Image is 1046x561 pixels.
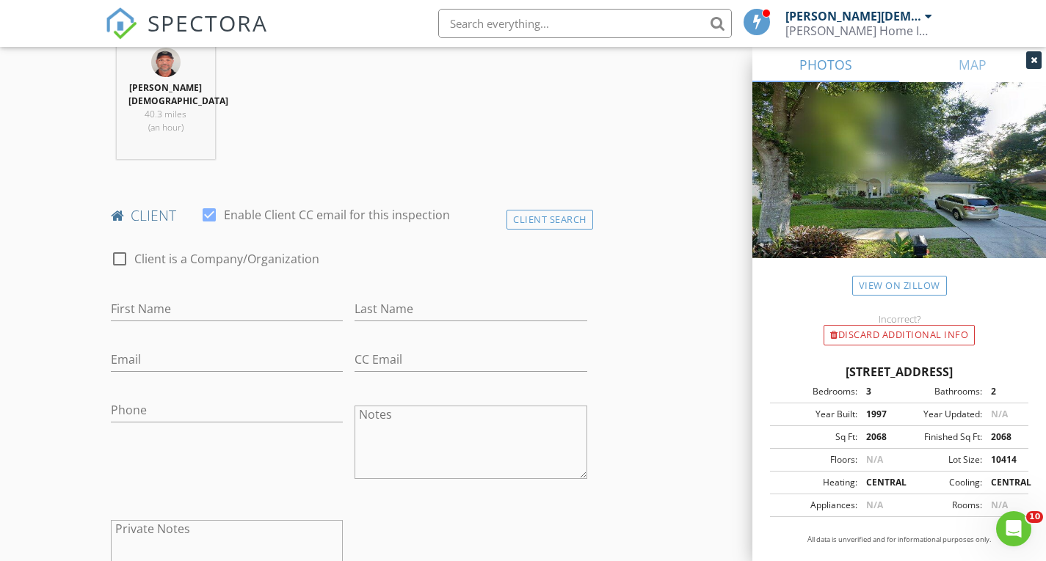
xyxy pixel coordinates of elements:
span: N/A [866,453,883,466]
span: (an hour) [148,121,184,133]
div: Incorrect? [752,313,1046,325]
div: 2 [982,385,1024,398]
div: Finished Sq Ft: [899,430,982,444]
div: 2068 [982,430,1024,444]
p: All data is unverified and for informational purposes only. [770,535,1028,545]
a: View on Zillow [852,276,947,296]
iframe: Intercom live chat [996,511,1031,546]
label: Enable Client CC email for this inspection [224,208,450,222]
div: Discard Additional info [824,325,975,345]
div: Sq Ft: [774,430,857,444]
div: 10414 [982,453,1024,466]
div: Bedrooms: [774,385,857,398]
div: CENTRAL [982,476,1024,489]
div: Appliances: [774,499,857,512]
strong: [PERSON_NAME][DEMOGRAPHIC_DATA] [128,81,228,107]
div: [STREET_ADDRESS] [770,363,1028,381]
div: Floors: [774,453,857,466]
div: Rooms: [899,499,982,512]
span: N/A [991,408,1008,420]
span: SPECTORA [148,7,268,38]
a: PHOTOS [752,47,899,82]
div: 2068 [857,430,899,444]
input: Search everything... [438,9,732,38]
a: MAP [899,47,1046,82]
span: N/A [991,499,1008,511]
div: Mizell Home Inspection LLC [785,23,932,38]
div: 1997 [857,408,899,421]
div: Year Built: [774,408,857,421]
div: Client Search [506,210,593,230]
span: N/A [866,499,883,511]
div: Year Updated: [899,408,982,421]
div: CENTRAL [857,476,899,489]
div: Cooling: [899,476,982,489]
div: 3 [857,385,899,398]
img: image_11025_at_5.16_pm.jpeg [151,48,181,77]
span: 40.3 miles [145,108,186,120]
h4: client [111,206,587,225]
span: 10 [1026,511,1043,523]
div: Bathrooms: [899,385,982,398]
a: SPECTORA [105,20,268,51]
div: Lot Size: [899,453,982,466]
img: The Best Home Inspection Software - Spectora [105,7,137,40]
div: [PERSON_NAME][DEMOGRAPHIC_DATA] [785,9,921,23]
label: Client is a Company/Organization [134,252,319,266]
div: Heating: [774,476,857,489]
img: streetview [752,82,1046,293]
